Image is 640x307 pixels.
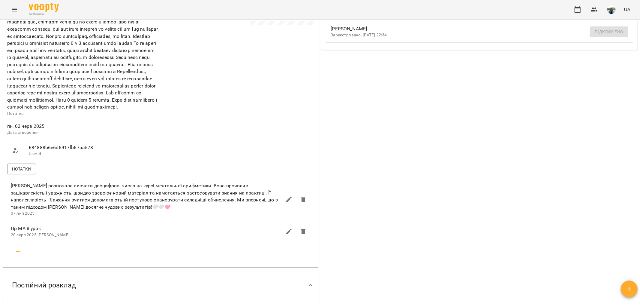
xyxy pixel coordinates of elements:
span: [PERSON_NAME] [331,25,619,32]
span: Постійний розклад [12,281,76,290]
div: Постійний розклад [2,270,319,301]
span: пн, 02 черв 2025 [7,123,159,130]
span: Пр МА 8 урок [11,225,282,232]
span: For Business [29,12,59,16]
p: Нотатка [7,111,159,117]
img: Voopty Logo [29,3,59,12]
p: Дата створення [7,130,159,136]
img: 79bf113477beb734b35379532aeced2e.jpg [607,5,616,14]
span: [PERSON_NAME] розпочала вивчати двоцифрові числа на курсі ментальної арифметики. Вона проявляє за... [11,182,282,210]
button: UA [622,4,633,15]
span: Нотатки [12,165,31,173]
button: Нотатки [7,164,36,174]
span: 684888b6e6d5917fb57aa578 [29,144,155,151]
p: UserId [29,151,155,157]
button: Menu [7,2,22,17]
span: 07 лип 2025 1 [11,211,38,216]
span: UA [624,6,630,13]
span: 20 серп 2025 [PERSON_NAME] [11,232,70,237]
p: Зареєстровано: [DATE] 22:34 [331,32,619,38]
